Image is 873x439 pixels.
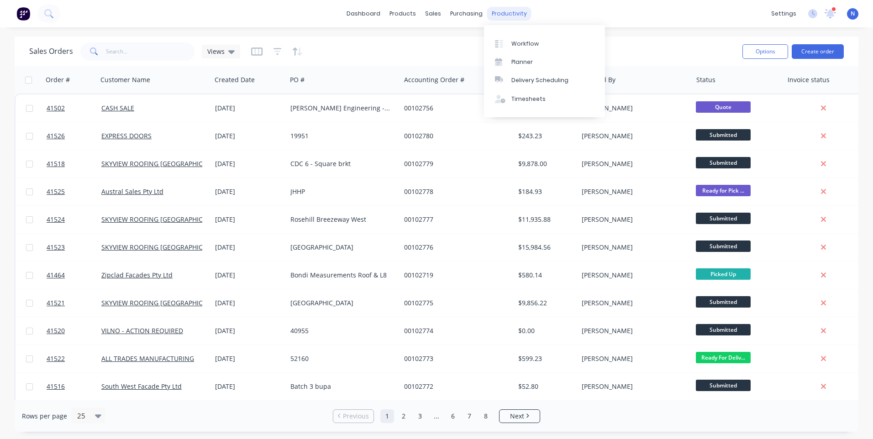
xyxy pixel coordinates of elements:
[101,159,234,168] a: SKYVIEW ROOFING [GEOGRAPHIC_DATA] P/L
[404,298,505,308] div: 00102775
[413,409,427,423] a: Page 3
[16,7,30,21] img: Factory
[518,215,572,224] div: $11,935.88
[484,90,605,108] a: Timesheets
[484,34,605,52] a: Workflow
[582,298,683,308] div: [PERSON_NAME]
[215,354,283,363] div: [DATE]
[47,122,101,150] a: 41526
[385,7,421,21] div: products
[329,409,544,423] ul: Pagination
[101,187,163,196] a: Austral Sales Pty Ltd
[333,412,373,421] a: Previous page
[510,412,524,421] span: Next
[582,215,683,224] div: [PERSON_NAME]
[404,382,505,391] div: 00102772
[47,382,65,391] span: 41516
[47,206,101,233] a: 41524
[215,382,283,391] div: [DATE]
[742,44,788,59] button: Options
[511,40,539,48] div: Workflow
[215,131,283,141] div: [DATE]
[215,326,283,335] div: [DATE]
[47,298,65,308] span: 41521
[696,296,751,308] span: Submitted
[397,409,410,423] a: Page 2
[290,326,392,335] div: 40955
[500,412,540,421] a: Next page
[47,345,101,372] a: 41522
[582,382,683,391] div: [PERSON_NAME]
[290,75,305,84] div: PO #
[101,326,183,335] a: VILNO - ACTION REQUIRED
[290,159,392,168] div: CDC 6 - Square brkt
[767,7,801,21] div: settings
[518,131,572,141] div: $243.23
[207,47,225,56] span: Views
[404,354,505,363] div: 00102773
[47,373,101,400] a: 41516
[582,243,683,252] div: [PERSON_NAME]
[106,42,195,61] input: Search...
[518,243,572,252] div: $15,984.56
[215,298,283,308] div: [DATE]
[101,243,234,251] a: SKYVIEW ROOFING [GEOGRAPHIC_DATA] P/L
[582,159,683,168] div: [PERSON_NAME]
[518,159,572,168] div: $9,878.00
[518,354,572,363] div: $599.23
[696,185,751,196] span: Ready for Pick ...
[484,71,605,89] a: Delivery Scheduling
[446,409,460,423] a: Page 6
[47,131,65,141] span: 41526
[343,412,369,421] span: Previous
[290,131,392,141] div: 19951
[788,75,830,84] div: Invoice status
[479,409,493,423] a: Page 8
[696,129,751,141] span: Submitted
[487,7,531,21] div: productivity
[101,271,173,279] a: Zipclad Facades Pty Ltd
[696,75,715,84] div: Status
[484,53,605,71] a: Planner
[290,354,392,363] div: 52160
[518,326,572,335] div: $0.00
[47,94,101,122] a: 41502
[404,159,505,168] div: 00102779
[47,271,65,280] span: 41464
[404,187,505,196] div: 00102778
[290,104,392,113] div: [PERSON_NAME] Engineering - 14695
[290,243,392,252] div: [GEOGRAPHIC_DATA]
[696,268,751,280] span: Picked Up
[342,7,385,21] a: dashboard
[22,412,67,421] span: Rows per page
[421,7,446,21] div: sales
[463,409,476,423] a: Page 7
[47,159,65,168] span: 41518
[101,298,234,307] a: SKYVIEW ROOFING [GEOGRAPHIC_DATA] P/L
[215,215,283,224] div: [DATE]
[380,409,394,423] a: Page 1 is your current page
[582,354,683,363] div: [PERSON_NAME]
[696,157,751,168] span: Submitted
[47,261,101,289] a: 41464
[290,215,392,224] div: Rosehill Breezeway West
[47,317,101,345] a: 41520
[47,326,65,335] span: 41520
[404,75,464,84] div: Accounting Order #
[582,187,683,196] div: [PERSON_NAME]
[47,234,101,261] a: 41523
[29,47,73,56] h1: Sales Orders
[404,326,505,335] div: 00102774
[46,75,70,84] div: Order #
[290,271,392,280] div: Bondi Measurements Roof & L8
[511,58,533,66] div: Planner
[582,131,683,141] div: [PERSON_NAME]
[404,104,505,113] div: 00102756
[47,178,101,205] a: 41525
[518,271,572,280] div: $580.14
[215,159,283,168] div: [DATE]
[792,44,844,59] button: Create order
[47,150,101,178] a: 41518
[696,380,751,391] span: Submitted
[518,298,572,308] div: $9,856.22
